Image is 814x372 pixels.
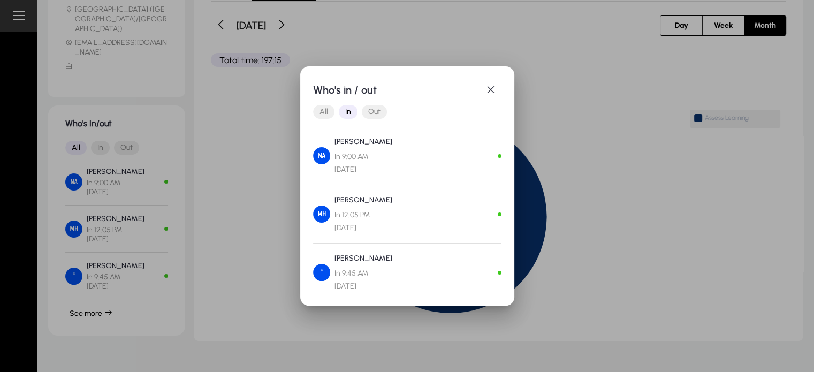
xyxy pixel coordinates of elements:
[313,206,330,223] img: Mohamed Hegab
[334,135,392,148] p: [PERSON_NAME]
[313,105,334,119] button: All
[313,101,501,123] mat-button-toggle-group: Font Style
[313,81,480,98] h1: Who's in / out
[334,150,392,176] span: In 9:00 AM [DATE]
[339,105,357,119] button: In
[313,264,330,281] img: Fady Basaly
[334,267,392,293] span: In 9:45 AM [DATE]
[313,147,330,164] img: Nahla Abdelaziz
[334,194,392,207] p: [PERSON_NAME]
[334,209,392,234] span: In 12:05 PM [DATE]
[334,252,392,265] p: [PERSON_NAME]
[362,105,387,119] button: Out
